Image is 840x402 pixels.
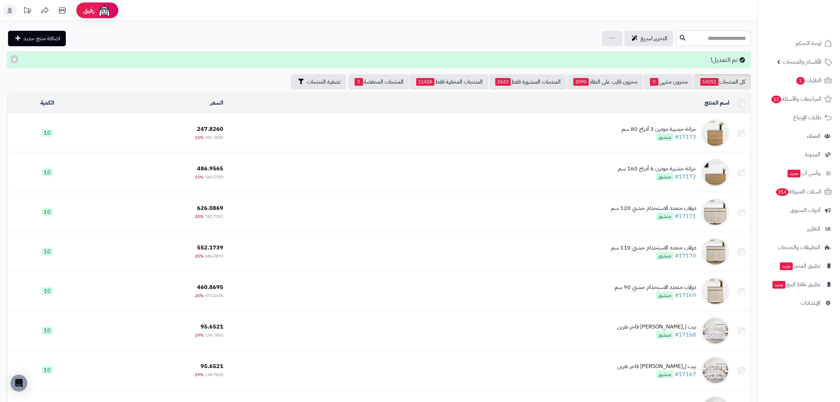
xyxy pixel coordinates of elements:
[617,362,696,371] div: بيت ل[PERSON_NAME] فاخر نفرين
[489,74,566,90] a: المنتجات المنشورة فقط2623
[205,174,223,180] span: 569.5700
[780,262,793,270] span: جديد
[195,372,204,378] span: 29%
[42,169,53,176] span: 10
[197,283,223,291] span: 460.8695
[7,51,751,68] div: تم التعديل!
[10,375,27,392] div: Open Intercom Messenger
[23,34,60,43] span: اضافة منتج جديد
[416,78,434,86] span: 11428
[762,91,836,107] a: المراجعات والأسئلة12
[701,317,729,345] img: بيت لحاف ميكروفيبر فاخر نفرين
[701,357,729,385] img: بيت لحاف ميكروفيبر فاخر نفرين
[796,76,821,85] span: الطلبات
[762,165,836,182] a: وآتس آبجديد
[800,298,820,308] span: الإعدادات
[624,31,673,46] a: التحرير لسريع
[656,291,673,299] span: منشور
[210,99,223,107] a: السعر
[694,74,751,90] a: كل المنتجات14051
[197,125,223,133] span: 247.8260
[775,187,821,197] span: السلات المتروكة
[762,220,836,237] a: التقارير
[644,74,693,90] a: مخزون منتهي0
[42,327,53,334] span: 10
[762,128,836,144] a: العملاء
[675,331,696,339] a: #17168
[675,133,696,141] a: #17173
[307,78,341,86] span: تصفية المنتجات
[205,372,223,378] span: 134.7800
[611,204,696,212] div: دولاب متعدد الاستخدام خشبي 120 سم
[675,212,696,220] a: #17171
[11,55,18,63] button: ×
[195,213,204,220] span: 20%
[611,244,696,252] div: دولاب متعدد الاستخدام خشبي 110 سم
[622,125,696,133] div: خزانة خشبية مودرن 3 أدراج 80 سم
[807,131,820,141] span: العملاء
[771,94,821,104] span: المراجعات والأسئلة
[783,57,821,67] span: الأقسام والمنتجات
[567,74,643,90] a: مخزون قارب على النفاذ2090
[762,72,836,89] a: الطلبات1
[195,332,204,338] span: 29%
[762,202,836,219] a: أدوات التسويق
[42,287,53,295] span: 10
[42,248,53,255] span: 10
[762,35,836,52] a: لوحة التحكم
[796,77,805,85] span: 1
[19,3,36,19] a: تحديثات المنصة
[701,198,729,226] img: دولاب متعدد الاستخدام خشبي 120 سم
[701,277,729,305] img: دولاب متعدد الاستخدام خشبي 90 سم
[205,332,223,338] span: 134.7800
[796,38,821,48] span: لوحة التحكم
[705,99,729,107] a: اسم المنتج
[42,129,53,137] span: 10
[205,292,223,299] span: 573.0435
[793,113,821,122] span: طلبات الإرجاع
[197,204,223,212] span: 626.0869
[701,119,729,147] img: خزانة خشبية مودرن 3 أدراج 80 سم
[762,146,836,163] a: المدونة
[807,224,820,234] span: التقارير
[772,281,785,289] span: جديد
[618,165,696,173] div: خزانة خشبية مودرن 6 أدراج 160 سم
[201,323,223,331] span: 95.6521
[40,99,54,107] a: الكمية
[205,253,223,259] span: 686.0870
[762,276,836,293] a: تطبيق نقاط البيعجديد
[617,323,696,331] div: بيت ل[PERSON_NAME] فاخر نفرين
[42,366,53,374] span: 10
[778,242,820,252] span: التطبيقات والخدمات
[790,205,820,215] span: أدوات التسويق
[762,183,836,200] a: السلات المتروكة314
[195,174,204,180] span: 15%
[762,258,836,274] a: تطبيق المتجرجديد
[772,280,820,289] span: تطبيق نقاط البيع
[656,371,673,378] span: منشور
[787,170,800,177] span: جديد
[495,78,511,86] span: 2623
[197,244,223,252] span: 552.1739
[97,3,111,17] img: ai-face.png
[675,291,696,299] a: #17169
[205,134,223,141] span: 291.3000
[656,133,673,141] span: منشور
[640,34,667,43] span: التحرير لسريع
[701,238,729,266] img: دولاب متعدد الاستخدام خشبي 110 سم
[410,74,488,90] a: المنتجات المخفية فقط11428
[348,74,409,90] a: المنتجات المخفضة0
[195,134,204,141] span: 15%
[656,173,673,181] span: منشور
[656,331,673,339] span: منشور
[762,239,836,256] a: التطبيقات والخدمات
[776,188,789,196] span: 314
[83,6,94,15] span: رفيق
[197,164,223,173] span: 486.9565
[573,78,589,86] span: 2090
[805,150,820,160] span: المدونة
[205,213,223,220] span: 781.7391
[42,208,53,216] span: 10
[762,295,836,311] a: الإعدادات
[787,168,820,178] span: وآتس آب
